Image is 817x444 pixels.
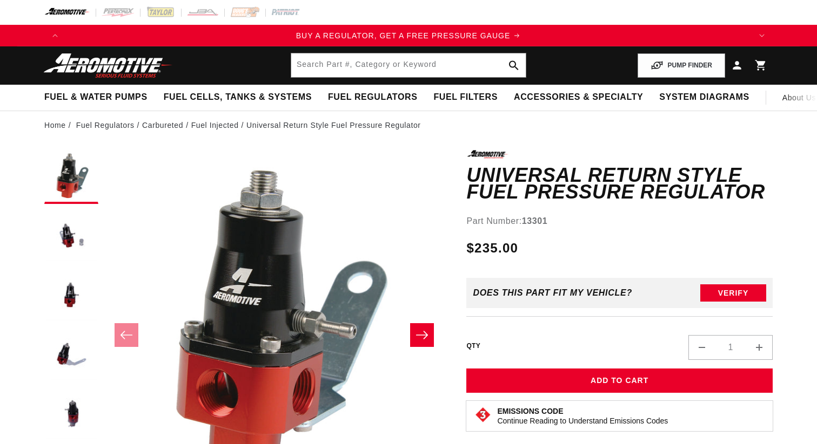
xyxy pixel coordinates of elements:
[433,92,498,103] span: Fuel Filters
[466,167,773,201] h1: Universal Return Style Fuel Pressure Regulator
[44,119,66,131] a: Home
[751,25,773,46] button: Translation missing: en.sections.announcements.next_announcement
[514,92,643,103] span: Accessories & Specialty
[473,288,632,298] div: Does This part fit My vehicle?
[115,323,138,347] button: Slide left
[502,53,526,77] button: search button
[466,341,480,351] label: QTY
[320,85,425,110] summary: Fuel Regulators
[782,93,816,102] span: About Us
[66,30,751,42] a: BUY A REGULATOR, GET A FREE PRESSURE GAUGE
[410,323,434,347] button: Slide right
[66,30,751,42] div: Announcement
[36,85,156,110] summary: Fuel & Water Pumps
[44,150,98,204] button: Load image 1 in gallery view
[246,119,421,131] li: Universal Return Style Fuel Pressure Regulator
[497,407,563,415] strong: Emissions Code
[44,269,98,323] button: Load image 3 in gallery view
[291,53,526,77] input: Search by Part Number, Category or Keyword
[164,92,312,103] span: Fuel Cells, Tanks & Systems
[66,30,751,42] div: 1 of 4
[156,85,320,110] summary: Fuel Cells, Tanks & Systems
[142,119,191,131] li: Carbureted
[44,387,98,441] button: Load image 5 in gallery view
[425,85,506,110] summary: Fuel Filters
[466,238,518,258] span: $235.00
[522,216,548,226] strong: 13301
[474,406,492,423] img: Emissions code
[44,209,98,263] button: Load image 2 in gallery view
[506,85,651,110] summary: Accessories & Specialty
[44,119,773,131] nav: breadcrumbs
[17,25,800,46] slideshow-component: Translation missing: en.sections.announcements.announcement_bar
[466,214,773,228] div: Part Number:
[44,25,66,46] button: Translation missing: en.sections.announcements.previous_announcement
[41,53,176,78] img: Aeromotive
[76,119,142,131] li: Fuel Regulators
[191,119,246,131] li: Fuel Injected
[700,284,766,302] button: Verify
[651,85,757,110] summary: System Diagrams
[638,53,725,78] button: PUMP FINDER
[659,92,749,103] span: System Diagrams
[497,416,668,426] p: Continue Reading to Understand Emissions Codes
[466,368,773,393] button: Add to Cart
[44,92,148,103] span: Fuel & Water Pumps
[497,406,668,426] button: Emissions CodeContinue Reading to Understand Emissions Codes
[44,328,98,382] button: Load image 4 in gallery view
[328,92,417,103] span: Fuel Regulators
[296,31,511,40] span: BUY A REGULATOR, GET A FREE PRESSURE GAUGE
